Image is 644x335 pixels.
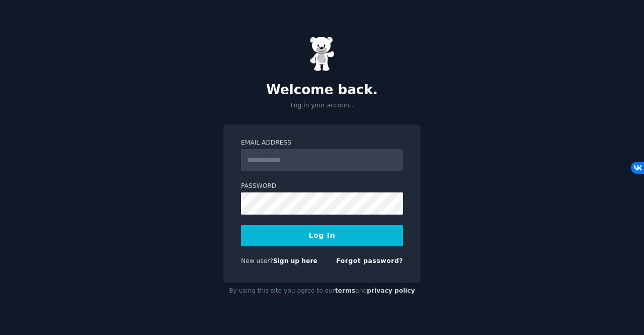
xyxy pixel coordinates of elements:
[241,139,403,148] label: Email Address
[241,182,403,191] label: Password
[336,257,403,264] a: Forgot password?
[273,257,317,264] a: Sign up here
[241,225,403,246] button: Log In
[223,283,421,299] div: By using this site you agree to our and
[223,101,421,110] p: Log in your account.
[367,287,415,294] a: privacy policy
[309,36,335,72] img: Gummy Bear
[241,257,273,264] span: New user?
[223,82,421,98] h2: Welcome back.
[335,287,355,294] a: terms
